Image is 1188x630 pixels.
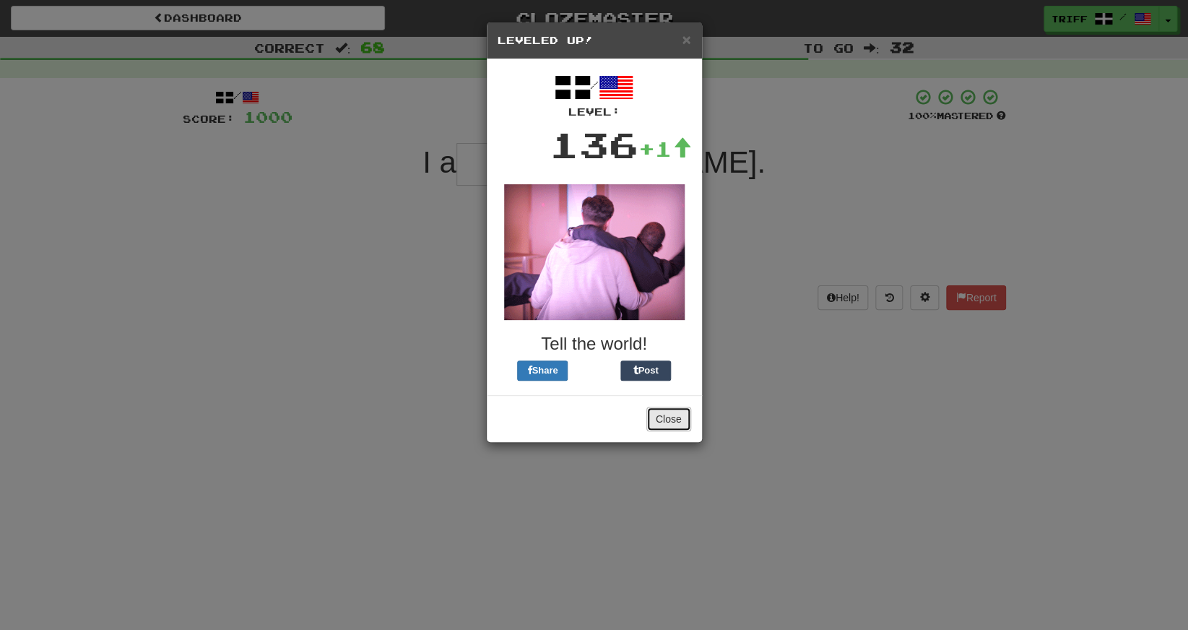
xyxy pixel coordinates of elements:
[550,119,638,170] div: 136
[682,32,690,47] button: Close
[498,335,691,353] h3: Tell the world!
[517,361,568,381] button: Share
[682,31,690,48] span: ×
[504,184,685,320] img: spinning-7b6715965d7e0220b69722fa66aa21efa1181b58e7b7375ebe2c5b603073e17d.gif
[620,361,671,381] button: Post
[568,361,620,381] iframe: X Post Button
[498,33,691,48] h5: Leveled Up!
[638,134,692,163] div: +1
[498,70,691,119] div: /
[498,105,691,119] div: Level:
[646,407,691,431] button: Close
